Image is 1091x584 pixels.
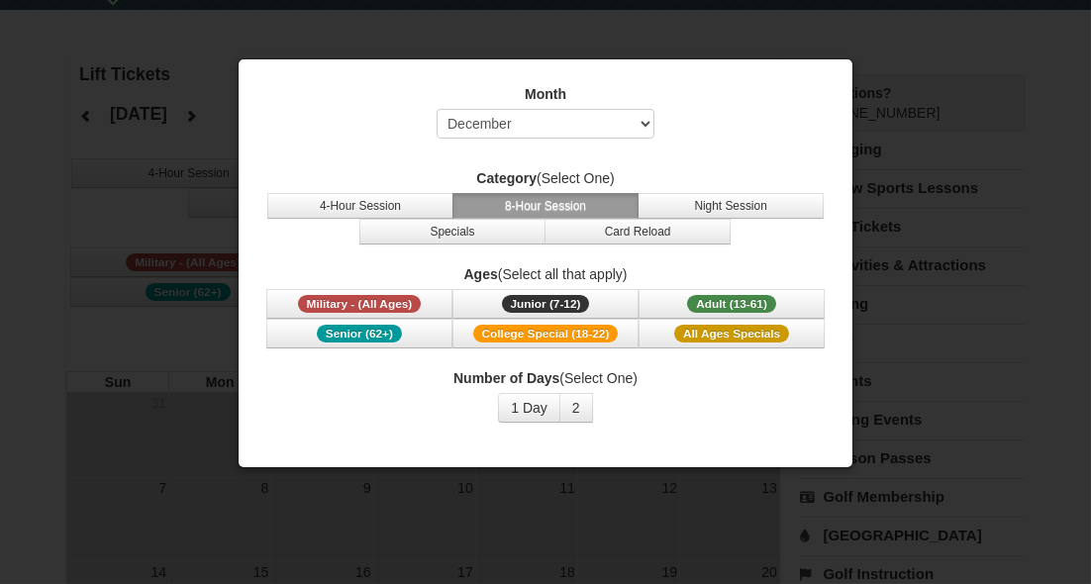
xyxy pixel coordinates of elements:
[545,219,731,244] button: Card Reload
[464,266,498,282] strong: Ages
[473,325,619,342] span: College Special (18-22)
[453,370,559,386] strong: Number of Days
[638,193,824,219] button: Night Session
[266,319,452,348] button: Senior (62+)
[317,325,402,342] span: Senior (62+)
[263,168,828,188] label: (Select One)
[267,193,453,219] button: 4-Hour Session
[687,295,776,313] span: Adult (13-61)
[452,289,639,319] button: Junior (7-12)
[525,86,566,102] strong: Month
[498,393,560,423] button: 1 Day
[502,295,590,313] span: Junior (7-12)
[452,193,639,219] button: 8-Hour Session
[359,219,545,244] button: Specials
[452,319,639,348] button: College Special (18-22)
[298,295,422,313] span: Military - (All Ages)
[263,368,828,388] label: (Select One)
[639,319,825,348] button: All Ages Specials
[476,170,537,186] strong: Category
[266,289,452,319] button: Military - (All Ages)
[674,325,789,342] span: All Ages Specials
[639,289,825,319] button: Adult (13-61)
[559,393,593,423] button: 2
[263,264,828,284] label: (Select all that apply)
